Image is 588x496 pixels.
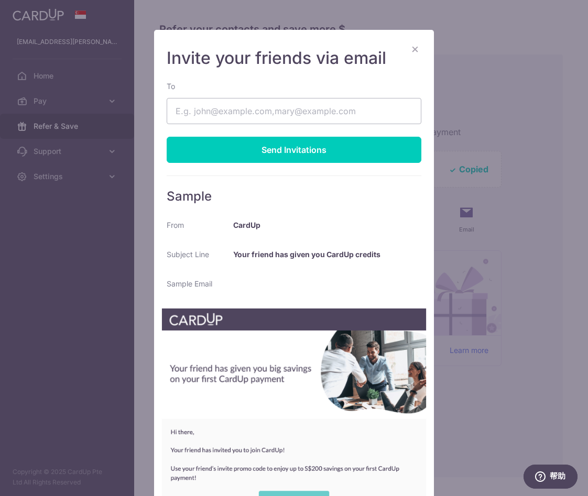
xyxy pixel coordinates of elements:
span: 帮助 [27,7,43,17]
input: E.g. john@example.com,mary@example.com [167,98,421,124]
h5: Sample [167,189,421,204]
iframe: 打开一个小组件，您可以在其中找到更多信息 [523,465,578,491]
label: Sample Email [167,279,212,289]
button: × [409,42,421,55]
b: CardUp [233,221,260,229]
h4: Invite your friends via email [167,48,421,69]
label: To [167,81,175,92]
div: Send Invitations [167,137,421,163]
label: Subject Line [167,249,209,260]
label: From [167,220,184,230]
b: Your friend has given you CardUp credits [233,250,380,259]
